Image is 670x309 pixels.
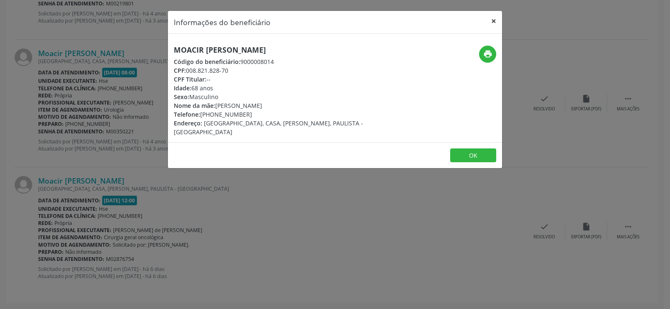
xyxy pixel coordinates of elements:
span: Telefone: [174,110,200,118]
div: 9000008014 [174,57,385,66]
h5: Informações do beneficiário [174,17,271,28]
span: Idade: [174,84,191,92]
span: Sexo: [174,93,189,101]
div: Masculino [174,92,385,101]
span: [GEOGRAPHIC_DATA], CASA, [PERSON_NAME], PAULISTA - [GEOGRAPHIC_DATA] [174,119,363,136]
span: CPF Titular: [174,75,206,83]
span: Código do beneficiário: [174,58,240,66]
span: Endereço: [174,119,202,127]
div: [PHONE_NUMBER] [174,110,385,119]
button: OK [450,148,496,163]
button: Close [485,11,502,31]
div: 68 anos [174,84,385,92]
span: Nome da mãe: [174,102,215,110]
div: -- [174,75,385,84]
span: CPF: [174,66,186,74]
button: print [479,46,496,63]
i: print [483,49,492,59]
div: [PERSON_NAME] [174,101,385,110]
h5: Moacir [PERSON_NAME] [174,46,385,54]
div: 008.821.828-70 [174,66,385,75]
